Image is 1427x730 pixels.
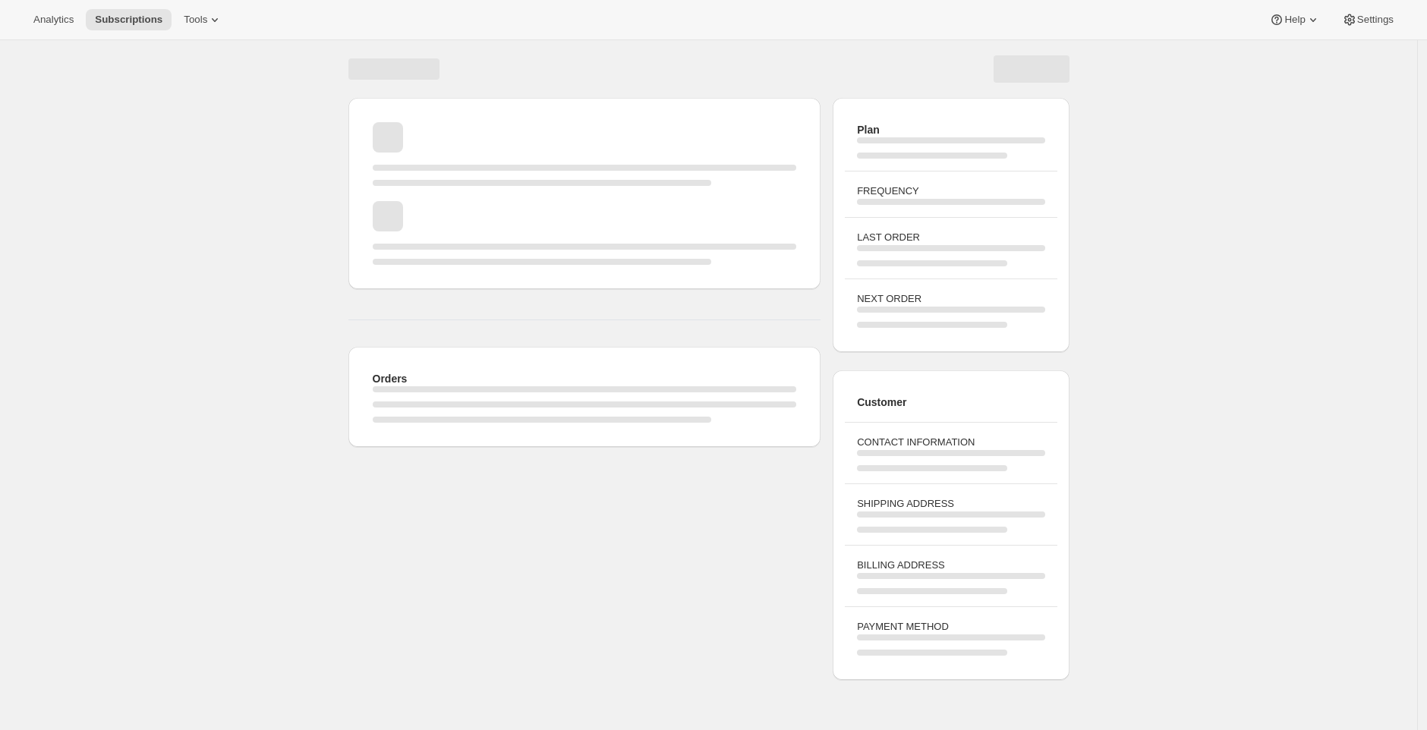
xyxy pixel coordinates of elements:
[1333,9,1403,30] button: Settings
[857,496,1044,511] h3: SHIPPING ADDRESS
[857,619,1044,634] h3: PAYMENT METHOD
[857,291,1044,307] h3: NEXT ORDER
[1357,14,1394,26] span: Settings
[175,9,232,30] button: Tools
[857,230,1044,245] h3: LAST ORDER
[857,184,1044,199] h3: FREQUENCY
[857,435,1044,450] h3: CONTACT INFORMATION
[86,9,172,30] button: Subscriptions
[857,122,1044,137] h2: Plan
[24,9,83,30] button: Analytics
[857,558,1044,573] h3: BILLING ADDRESS
[1284,14,1305,26] span: Help
[184,14,207,26] span: Tools
[373,371,797,386] h2: Orders
[1260,9,1329,30] button: Help
[95,14,162,26] span: Subscriptions
[33,14,74,26] span: Analytics
[330,40,1088,686] div: Page loading
[857,395,1044,410] h2: Customer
